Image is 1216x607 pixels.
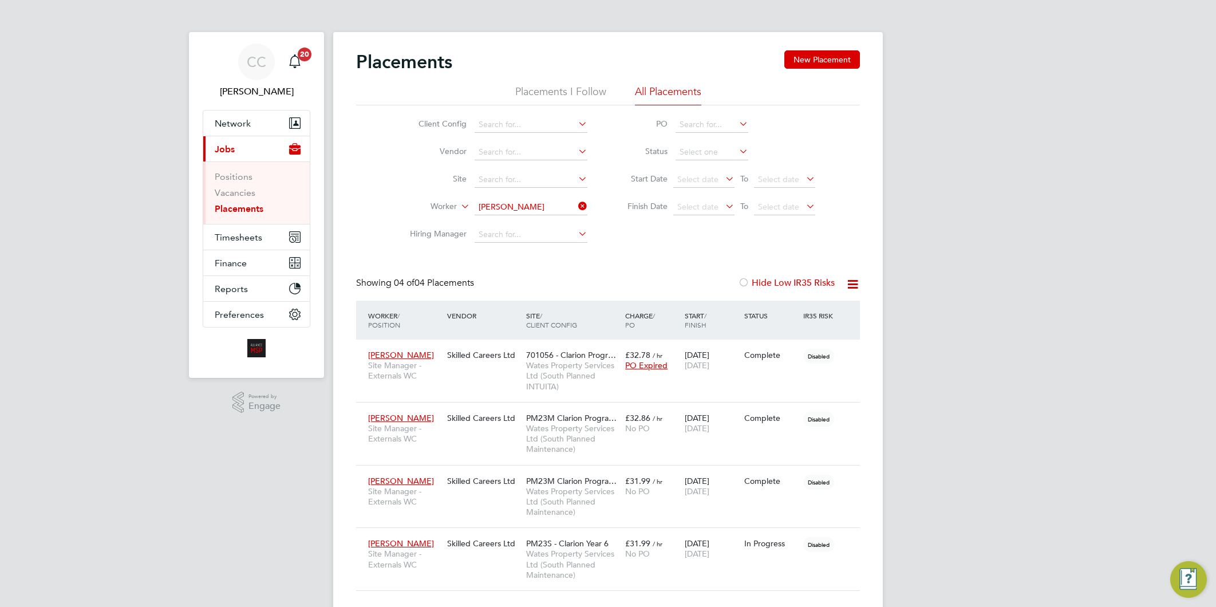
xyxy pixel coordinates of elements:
input: Search for... [475,117,587,133]
span: / hr [653,351,662,360]
button: Preferences [203,302,310,327]
button: New Placement [784,50,860,69]
div: Skilled Careers Ltd [444,344,523,366]
span: Wates Property Services Ltd (South Planned Maintenance) [526,486,619,518]
button: Jobs [203,136,310,161]
span: Site Manager - Externals WC [368,423,441,444]
div: Complete [744,350,798,360]
span: No PO [625,423,650,433]
span: 20 [298,48,311,61]
span: £31.99 [625,538,650,549]
a: [PERSON_NAME]Site Manager - Externals WCSkilled Careers LtdPM23S - Clarion Year 6Wates Property S... [365,532,860,542]
label: Vendor [401,146,467,156]
div: Skilled Careers Ltd [444,470,523,492]
label: Site [401,174,467,184]
div: [DATE] [682,533,741,565]
span: No PO [625,486,650,496]
span: Wates Property Services Ltd (South Planned Maintenance) [526,549,619,580]
input: Search for... [475,227,587,243]
div: Worker [365,305,444,335]
button: Finance [203,250,310,275]
span: Wates Property Services Ltd (South Planned INTUITA) [526,360,619,392]
input: Search for... [475,199,587,215]
div: Complete [744,413,798,423]
h2: Placements [356,50,452,73]
span: Preferences [215,309,264,320]
span: PM23M Clarion Progra… [526,413,617,423]
nav: Main navigation [189,32,324,378]
a: Vacancies [215,187,255,198]
span: To [737,199,752,214]
span: Disabled [803,412,834,427]
label: Hiring Manager [401,228,467,239]
span: Site Manager - Externals WC [368,549,441,569]
span: Disabled [803,537,834,552]
img: alliancemsp-logo-retina.png [247,339,266,357]
div: [DATE] [682,407,741,439]
span: [DATE] [685,360,709,370]
span: / Client Config [526,311,577,329]
span: / Finish [685,311,706,329]
span: / Position [368,311,400,329]
span: [PERSON_NAME] [368,413,434,423]
span: Select date [758,174,799,184]
label: Finish Date [616,201,668,211]
label: Start Date [616,174,668,184]
span: Site Manager - Externals WC [368,360,441,381]
span: Claire Compton [203,85,310,98]
span: PM23M Clarion Progra… [526,476,617,486]
span: Engage [248,401,281,411]
span: Jobs [215,144,235,155]
a: Powered byEngage [232,392,281,413]
a: Placements [215,203,263,214]
label: Worker [391,201,457,212]
li: All Placements [635,85,701,105]
span: / PO [625,311,655,329]
span: [PERSON_NAME] [368,476,434,486]
span: Network [215,118,251,129]
span: To [737,171,752,186]
div: Site [523,305,622,335]
span: CC [247,54,266,69]
button: Network [203,111,310,136]
span: / hr [653,539,662,548]
div: Skilled Careers Ltd [444,407,523,429]
span: [PERSON_NAME] [368,538,434,549]
span: £31.99 [625,476,650,486]
input: Select one [676,144,748,160]
span: Disabled [803,349,834,364]
span: Timesheets [215,232,262,243]
div: IR35 Risk [800,305,840,326]
div: Showing [356,277,476,289]
span: Select date [677,174,718,184]
input: Search for... [475,172,587,188]
div: Charge [622,305,682,335]
div: Jobs [203,161,310,224]
div: Start [682,305,741,335]
a: Go to home page [203,339,310,357]
a: CC[PERSON_NAME] [203,44,310,98]
div: Complete [744,476,798,486]
a: Positions [215,171,252,182]
span: Select date [677,202,718,212]
span: PM23S - Clarion Year 6 [526,538,609,549]
span: PO Expired [625,360,668,370]
span: / hr [653,414,662,423]
span: 701056 - Clarion Progr… [526,350,616,360]
button: Engage Resource Center [1170,561,1207,598]
div: Vendor [444,305,523,326]
span: £32.86 [625,413,650,423]
div: In Progress [744,538,798,549]
a: 20 [283,44,306,80]
input: Search for... [676,117,748,133]
div: Status [741,305,801,326]
div: [DATE] [682,470,741,502]
span: [DATE] [685,423,709,433]
label: PO [616,119,668,129]
div: Skilled Careers Ltd [444,533,523,554]
span: 04 of [394,277,414,289]
label: Client Config [401,119,467,129]
span: Select date [758,202,799,212]
span: No PO [625,549,650,559]
label: Status [616,146,668,156]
